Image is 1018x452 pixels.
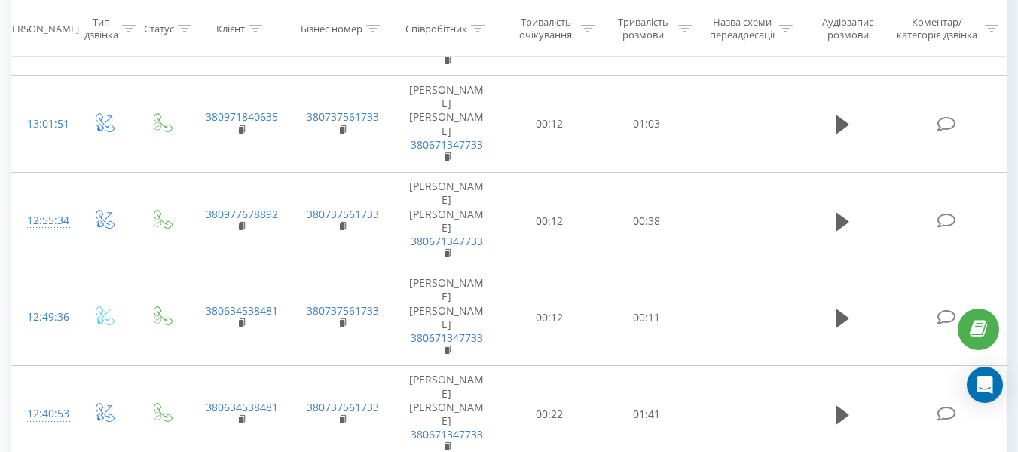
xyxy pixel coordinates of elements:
td: 00:12 [501,76,598,173]
td: [PERSON_NAME] [PERSON_NAME] [393,173,501,269]
div: 13:01:51 [27,109,59,139]
a: 380977678892 [206,207,278,221]
div: 12:49:36 [27,303,59,332]
a: 380737561733 [307,400,379,414]
a: 380634538481 [206,400,278,414]
div: [PERSON_NAME] [3,22,79,35]
td: 00:12 [501,269,598,366]
div: 12:55:34 [27,206,59,235]
a: 380971840635 [206,109,278,124]
a: 380671347733 [411,427,483,441]
div: 12:40:53 [27,399,59,429]
a: 380737561733 [307,303,379,318]
a: 380671347733 [411,331,483,345]
div: Співробітник [405,22,467,35]
div: Статус [144,22,174,35]
td: [PERSON_NAME] [PERSON_NAME] [393,269,501,366]
div: Коментар/категорія дзвінка [893,16,981,42]
a: 380634538481 [206,303,278,318]
div: Назва схеми переадресації [709,16,775,42]
td: 00:11 [598,269,695,366]
div: Тривалість розмови [612,16,674,42]
div: Аудіозапис розмови [810,16,886,42]
td: 00:38 [598,173,695,269]
div: Тип дзвінка [84,16,118,42]
td: 00:12 [501,173,598,269]
a: 380737561733 [307,109,379,124]
td: [PERSON_NAME] [PERSON_NAME] [393,76,501,173]
div: Клієнт [216,22,245,35]
div: Тривалість очікування [515,16,577,42]
a: 380671347733 [411,137,483,152]
div: Бізнес номер [301,22,362,35]
div: Open Intercom Messenger [967,367,1003,403]
a: 380671347733 [411,234,483,248]
a: 380737561733 [307,207,379,221]
td: 01:03 [598,76,695,173]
